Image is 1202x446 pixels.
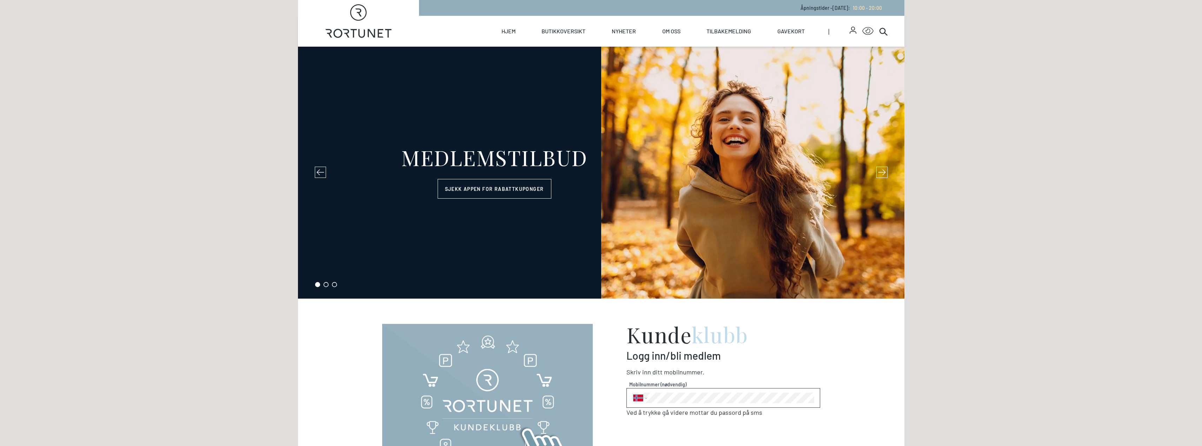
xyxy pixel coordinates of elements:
p: Ved å trykke gå videre mottar du passord på sms [626,408,820,417]
h2: Kunde [626,324,820,345]
span: 10:00 - 20:00 [853,5,882,11]
span: Mobilnummer . [664,368,704,376]
a: Butikkoversikt [542,16,585,47]
button: Open Accessibility Menu [862,26,874,37]
a: Hjem [502,16,516,47]
div: slide 1 of 3 [298,47,904,299]
a: Nyheter [612,16,636,47]
p: Logg inn/bli medlem [626,349,820,362]
a: Sjekk appen for rabattkuponger [438,179,551,199]
a: Tilbakemelding [706,16,751,47]
section: carousel-slider [298,47,904,299]
div: MEDLEMSTILBUD [401,147,587,168]
a: Om oss [662,16,680,47]
p: Åpningstider - [DATE] : [801,4,882,12]
span: | [828,16,850,47]
p: Skriv inn ditt [626,367,820,377]
a: Gavekort [777,16,805,47]
a: 10:00 - 20:00 [850,5,882,11]
span: Mobilnummer (nødvendig) [629,381,817,388]
span: klubb [692,320,748,348]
